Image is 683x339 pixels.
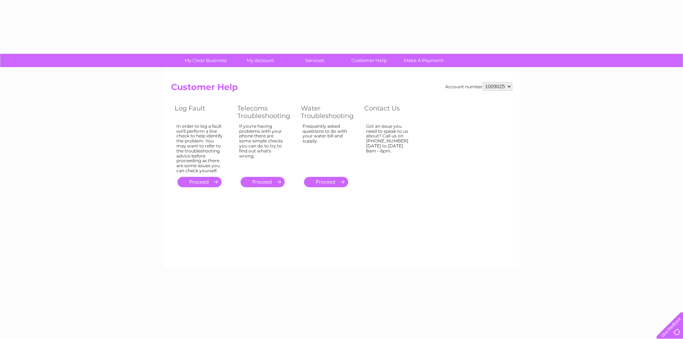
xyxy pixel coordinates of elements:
[234,103,297,122] th: Telecoms Troubleshooting
[241,177,285,187] a: .
[297,103,361,122] th: Water Troubleshooting
[361,103,423,122] th: Contact Us
[285,54,344,67] a: Services
[176,54,235,67] a: My Clear Business
[304,177,348,187] a: .
[171,82,512,96] h2: Customer Help
[394,54,453,67] a: Make A Payment
[340,54,399,67] a: Customer Help
[171,103,234,122] th: Log Fault
[366,124,413,170] div: Got an issue you need to speak to us about? Call us on [PHONE_NUMBER] [DATE] to [DATE] 8am – 6pm.
[231,54,290,67] a: My Account
[303,124,350,170] div: Frequently asked questions to do with your water bill and supply.
[239,124,286,170] div: If you're having problems with your phone there are some simple checks you can do to try to find ...
[177,177,222,187] a: .
[176,124,223,173] div: In order to log a fault we'll perform a line check to help identify the problem. You may want to ...
[445,82,512,91] div: Account number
